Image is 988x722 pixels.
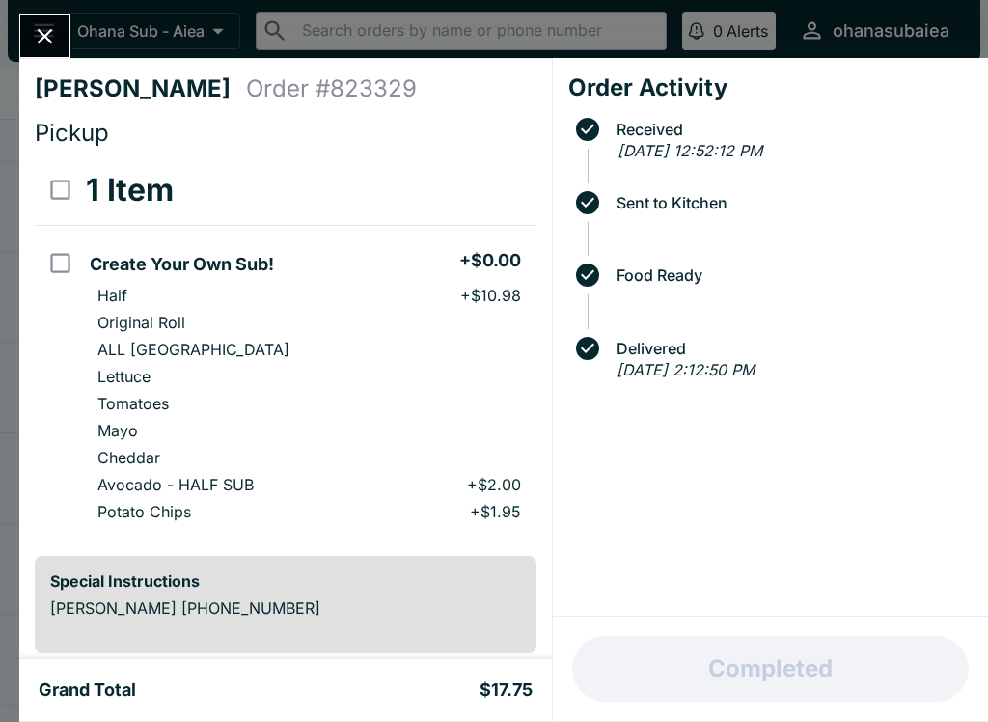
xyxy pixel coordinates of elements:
[607,194,973,211] span: Sent to Kitchen
[97,367,151,386] p: Lettuce
[97,313,185,332] p: Original Roll
[97,448,160,467] p: Cheddar
[35,155,536,541] table: orders table
[246,74,417,103] h4: Order # 823329
[607,340,973,357] span: Delivered
[617,360,755,379] em: [DATE] 2:12:50 PM
[97,502,191,521] p: Potato Chips
[35,74,246,103] h4: [PERSON_NAME]
[86,171,174,209] h3: 1 Item
[50,571,521,591] h6: Special Instructions
[97,394,169,413] p: Tomatoes
[568,73,973,102] h4: Order Activity
[97,475,254,494] p: Avocado - HALF SUB
[97,340,289,359] p: ALL [GEOGRAPHIC_DATA]
[617,141,762,160] em: [DATE] 12:52:12 PM
[39,679,136,702] h5: Grand Total
[460,286,521,305] p: + $10.98
[97,286,127,305] p: Half
[470,502,521,521] p: + $1.95
[97,421,138,440] p: Mayo
[607,266,973,284] span: Food Ready
[35,119,109,147] span: Pickup
[467,475,521,494] p: + $2.00
[480,679,533,702] h5: $17.75
[90,253,274,276] h5: Create Your Own Sub!
[459,249,521,272] h5: + $0.00
[50,598,521,618] p: [PERSON_NAME] [PHONE_NUMBER]
[607,121,973,138] span: Received
[20,15,69,57] button: Close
